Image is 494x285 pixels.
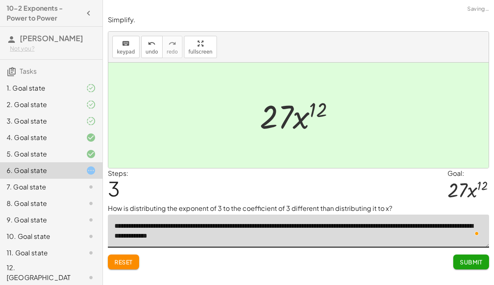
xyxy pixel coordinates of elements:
p: Simplify. [108,15,489,25]
div: 7. Goal state [7,182,73,192]
span: redo [167,49,178,55]
i: Task finished and part of it marked as correct. [86,100,96,110]
div: 5. Goal state [7,149,73,159]
div: 10. Goal state [7,231,73,241]
i: Task finished and correct. [86,133,96,142]
div: 3. Goal state [7,116,73,126]
i: Task not started. [86,231,96,241]
i: Task not started. [86,273,96,283]
div: 4. Goal state [7,133,73,142]
span: 3 [108,176,120,201]
p: How is distributing the exponent of 3 to the coefficient of 3 different than distributing it to x? [108,203,489,213]
div: Not you? [10,44,96,53]
i: Task not started. [86,199,96,208]
i: redo [168,39,176,49]
i: Task finished and part of it marked as correct. [86,116,96,126]
i: Task not started. [86,182,96,192]
div: 1. Goal state [7,83,73,93]
div: 6. Goal state [7,166,73,175]
button: keyboardkeypad [112,36,140,58]
span: [PERSON_NAME] [20,33,83,43]
i: Task finished and correct. [86,149,96,159]
div: 11. Goal state [7,248,73,258]
div: 2. Goal state [7,100,73,110]
label: Steps: [108,169,128,178]
span: undo [146,49,158,55]
span: Reset [114,258,133,266]
span: Saving… [467,5,489,13]
button: redoredo [162,36,182,58]
span: Tasks [20,67,37,75]
span: fullscreen [189,49,212,55]
div: 8. Goal state [7,199,73,208]
button: Reset [108,255,139,269]
textarea: To enrich screen reader interactions, please activate Accessibility in Grammarly extension settings [108,215,489,248]
i: Task started. [86,166,96,175]
div: 9. Goal state [7,215,73,225]
span: Submit [460,258,482,266]
button: Submit [453,255,489,269]
i: keyboard [122,39,130,49]
i: undo [148,39,156,49]
h4: 10-2 Exponents - Power to Power [7,3,81,23]
div: Goal: [447,168,489,178]
button: fullscreen [184,36,217,58]
i: Task not started. [86,215,96,225]
i: Task finished and part of it marked as correct. [86,83,96,93]
i: Task not started. [86,248,96,258]
button: undoundo [141,36,163,58]
span: keypad [117,49,135,55]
